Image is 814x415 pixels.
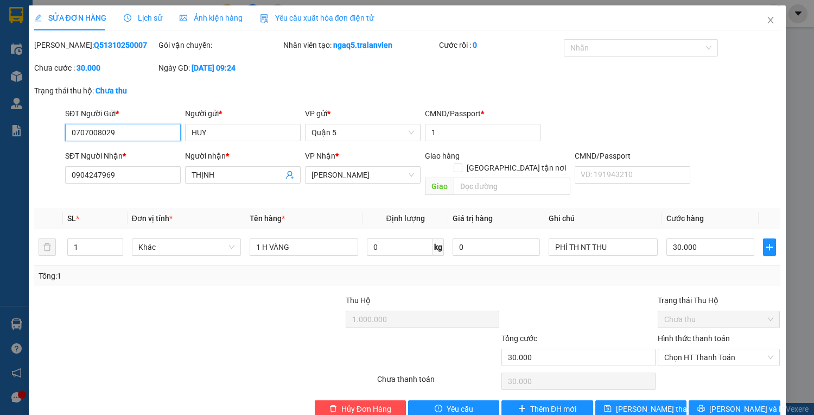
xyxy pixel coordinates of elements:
div: Gói vận chuyển: [158,39,281,51]
span: close [766,16,775,24]
img: icon [260,14,269,23]
span: clock-circle [124,14,131,22]
span: Hủy Đơn Hàng [341,403,391,415]
button: plus [763,238,776,256]
span: Quận 5 [311,124,414,141]
b: [DATE] 09:24 [192,64,236,72]
span: printer [697,405,705,413]
div: Nhân viên tạo: [283,39,437,51]
span: edit [34,14,42,22]
div: Chưa thanh toán [376,373,501,392]
div: Tổng: 1 [39,270,315,282]
div: Chưa cước : [34,62,157,74]
span: kg [433,238,444,256]
span: Ảnh kiện hàng [180,14,243,22]
div: SĐT Người Gửi [65,108,181,120]
b: ngaq5.tralanvien [333,41,392,49]
span: Giá trị hàng [453,214,493,223]
b: Q51310250007 [94,41,147,49]
span: Giao [425,178,454,195]
span: Giao hàng [425,152,460,160]
span: [PERSON_NAME] và In [709,403,785,415]
span: user-add [285,171,294,179]
span: picture [180,14,187,22]
b: Chưa thu [96,86,127,95]
span: Khác [138,239,234,255]
span: Tên hàng [250,214,285,223]
span: Chọn HT Thanh Toán [664,349,774,366]
span: Yêu cầu xuất hóa đơn điện tử [260,14,374,22]
span: exclamation-circle [435,405,442,413]
span: Định lượng [386,214,425,223]
div: Trạng thái thu hộ: [34,85,188,97]
span: plus [518,405,526,413]
button: Close [755,5,786,36]
span: Thu Hộ [346,296,371,305]
div: CMND/Passport [575,150,690,162]
span: Lê Hồng Phong [311,167,414,183]
span: Đơn vị tính [132,214,173,223]
div: CMND/Passport [425,108,540,120]
div: SĐT Người Nhận [65,150,181,162]
div: Cước rồi : [439,39,562,51]
div: Trạng thái Thu Hộ [658,294,780,306]
input: VD: Bàn, Ghế [250,238,359,256]
div: Người nhận [185,150,301,162]
span: Tổng cước [501,334,537,343]
span: SỬA ĐƠN HÀNG [34,14,106,22]
span: SL [67,214,76,223]
div: Ngày GD: [158,62,281,74]
span: Lịch sử [124,14,162,22]
div: [PERSON_NAME]: [34,39,157,51]
span: Yêu cầu [447,403,473,415]
b: 0 [473,41,477,49]
th: Ghi chú [544,208,662,229]
span: Cước hàng [666,214,704,223]
span: Thêm ĐH mới [530,403,576,415]
span: save [604,405,612,413]
span: [PERSON_NAME] thay đổi [616,403,703,415]
button: delete [39,238,56,256]
input: Dọc đường [454,178,570,195]
div: Người gửi [185,108,301,120]
span: [GEOGRAPHIC_DATA] tận nơi [462,162,570,174]
input: Ghi Chú [549,238,658,256]
label: Hình thức thanh toán [658,334,730,343]
span: plus [764,243,775,251]
span: VP Nhận [305,152,335,160]
div: VP gửi [305,108,421,120]
span: delete [329,405,337,413]
b: 30.000 [77,64,100,72]
span: Chưa thu [664,311,774,328]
